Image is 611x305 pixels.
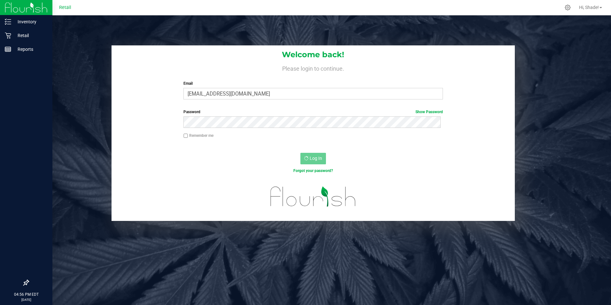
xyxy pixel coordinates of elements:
[5,46,11,52] inline-svg: Reports
[11,45,50,53] p: Reports
[59,5,71,10] span: Retail
[310,156,322,161] span: Log In
[3,292,50,297] p: 04:56 PM EDT
[263,180,364,213] img: flourish_logo.svg
[5,19,11,25] inline-svg: Inventory
[293,168,333,173] a: Forgot your password?
[183,110,200,114] span: Password
[3,297,50,302] p: [DATE]
[5,32,11,39] inline-svg: Retail
[112,64,515,72] h4: Please login to continue.
[579,5,599,10] span: Hi, Shade!
[183,133,213,138] label: Remember me
[183,134,188,138] input: Remember me
[300,153,326,164] button: Log In
[112,51,515,59] h1: Welcome back!
[11,18,50,26] p: Inventory
[11,32,50,39] p: Retail
[564,4,572,11] div: Manage settings
[183,81,443,86] label: Email
[415,110,443,114] a: Show Password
